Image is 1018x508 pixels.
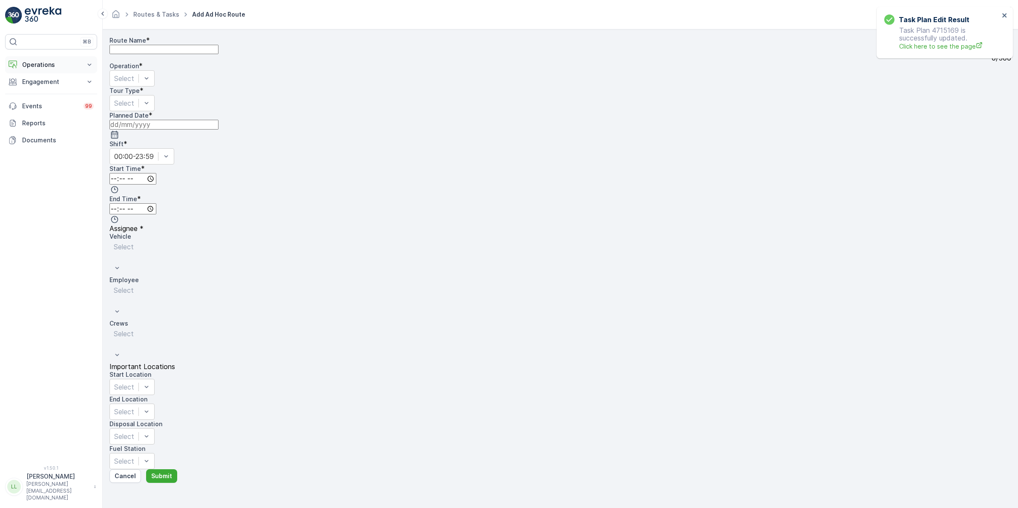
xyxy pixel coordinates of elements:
label: Route Name [109,37,146,44]
p: [PERSON_NAME][EMAIL_ADDRESS][DOMAIN_NAME] [26,481,89,501]
p: Select [114,382,134,392]
button: LL[PERSON_NAME][PERSON_NAME][EMAIL_ADDRESS][DOMAIN_NAME] [5,472,97,501]
img: logo_light-DOdMpM7g.png [25,7,61,24]
button: Engagement [5,73,97,90]
a: Reports [5,115,97,132]
label: Shift [109,140,124,147]
a: Click here to see the page [899,42,999,51]
label: Start Location [109,371,151,378]
label: Disposal Location [109,420,162,427]
p: Select [114,329,230,339]
label: End Location [109,395,147,403]
button: Operations [5,56,97,73]
label: End Time [109,195,137,202]
img: logo [5,7,22,24]
p: Events [22,102,78,110]
label: Start Time [109,165,141,172]
button: Submit [146,469,177,483]
label: Planned Date [109,112,149,119]
a: Documents [5,132,97,149]
label: Tour Type [109,87,140,94]
p: Select [114,242,230,252]
button: close [1002,12,1008,20]
p: 99 [85,103,92,110]
label: Fuel Station [109,445,145,452]
p: Important Locations [109,363,1011,370]
label: Vehicle [109,233,131,240]
label: Employee [109,276,139,283]
div: LL [7,480,21,494]
input: dd/mm/yyyy [109,120,219,129]
p: Task Plan 4715169 is successfully updated. [884,26,999,51]
p: Cancel [115,472,136,480]
button: Cancel [109,469,141,483]
a: Routes & Tasks [133,11,179,18]
p: Submit [151,472,172,480]
p: Select [114,73,134,84]
p: Select [114,456,134,466]
a: Homepage [111,13,121,20]
a: Events99 [5,98,97,115]
p: Operations [22,61,80,69]
span: Add Ad Hoc Route [190,10,247,19]
p: Select [114,285,230,295]
label: Crews [109,320,128,327]
span: Assignee [109,224,138,233]
p: 0 / 500 [992,54,1011,62]
span: v 1.50.1 [5,465,97,470]
p: Reports [22,119,94,127]
h3: Task Plan Edit Result [899,14,969,25]
p: ⌘B [83,38,91,45]
p: Documents [22,136,94,144]
p: [PERSON_NAME] [26,472,89,481]
p: Engagement [22,78,80,86]
label: Operation [109,62,139,69]
p: Select [114,98,134,108]
p: Select [114,431,134,442]
p: Select [114,407,134,417]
